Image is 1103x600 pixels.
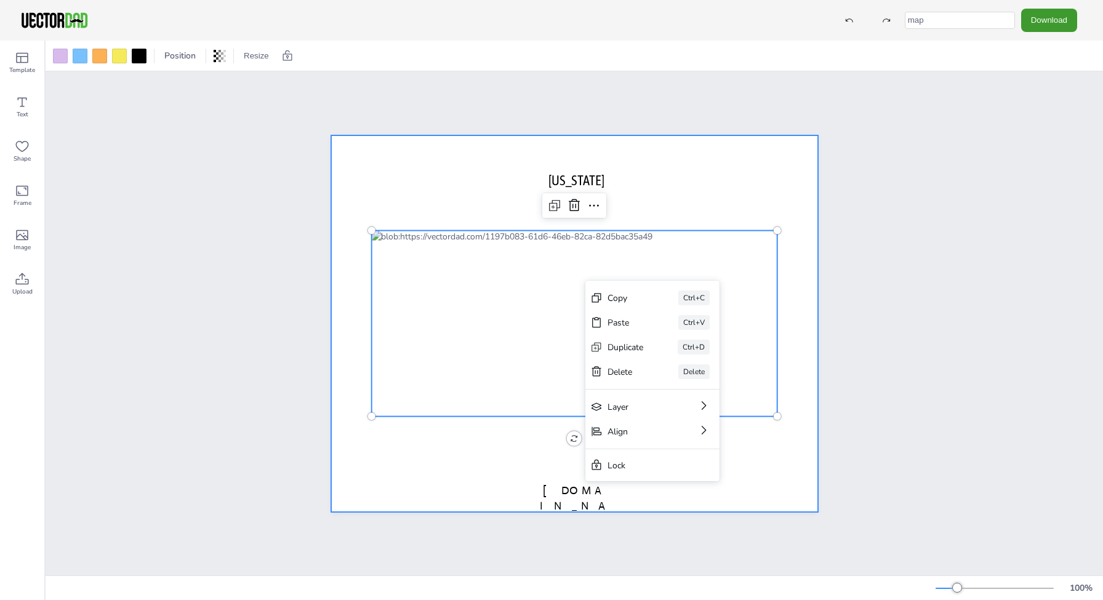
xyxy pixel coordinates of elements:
div: Copy [608,292,644,304]
span: Shape [14,154,31,164]
span: [DOMAIN_NAME] [540,483,609,527]
span: Image [14,242,31,252]
span: Template [9,65,35,75]
div: Ctrl+C [678,290,710,305]
div: Align [608,426,663,438]
button: Download [1021,9,1077,31]
div: Lock [608,460,680,471]
input: template name [905,12,1015,29]
div: 100 % [1066,582,1096,594]
span: Frame [14,198,31,208]
img: VectorDad-1.png [20,11,89,30]
span: Position [162,50,198,62]
div: Delete [678,364,710,379]
div: Ctrl+V [678,315,710,330]
span: [US_STATE] [548,172,604,188]
div: Duplicate [608,342,643,353]
button: Resize [239,46,274,66]
div: Ctrl+D [678,340,710,354]
span: Text [17,110,28,119]
div: Paste [608,317,644,329]
div: Layer [608,401,663,413]
span: Upload [12,287,33,297]
div: Delete [608,366,644,378]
